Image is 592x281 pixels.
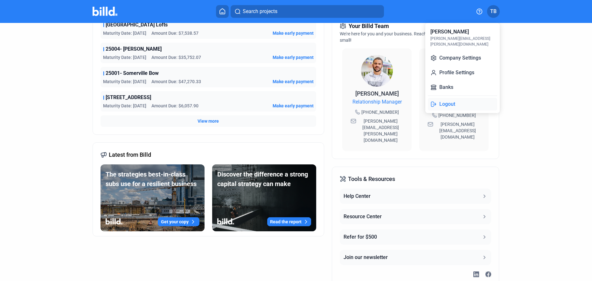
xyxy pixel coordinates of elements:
button: Logout [428,98,497,111]
button: Company Settings [428,52,497,64]
button: Profile Settings [428,66,497,79]
div: [PERSON_NAME] [430,28,469,36]
div: [PERSON_NAME][EMAIL_ADDRESS][PERSON_NAME][DOMAIN_NAME] [430,36,495,47]
button: Banks [428,81,497,94]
